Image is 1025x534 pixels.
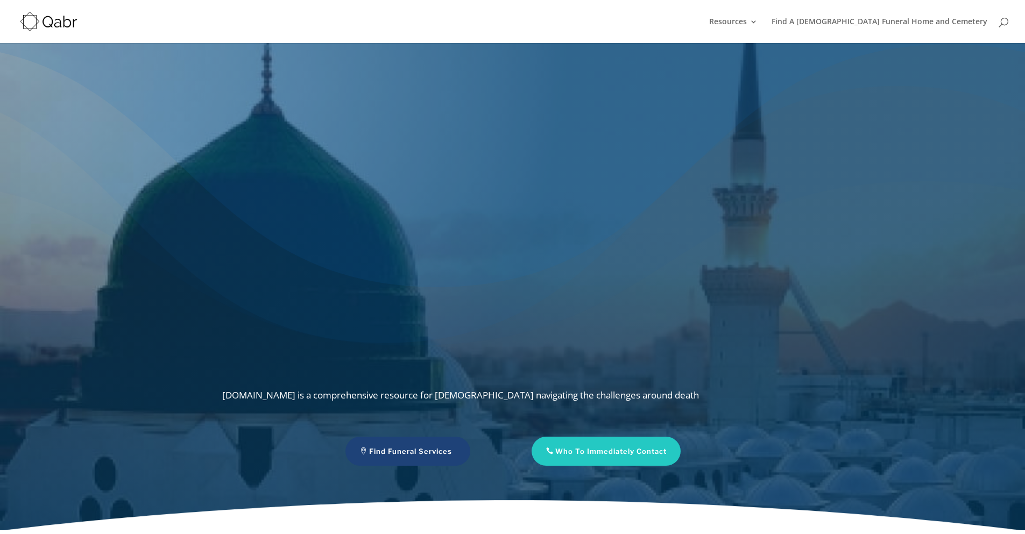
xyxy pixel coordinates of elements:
[18,10,79,33] img: Qabr
[709,18,758,43] a: Resources
[532,437,681,466] a: Who To Immediately Contact
[345,437,470,466] a: Find Funeral Services
[772,18,987,43] a: Find A [DEMOGRAPHIC_DATA] Funeral Home and Cemetery
[222,389,699,401] span: [DOMAIN_NAME] is a comprehensive resource for [DEMOGRAPHIC_DATA] navigating the challenges around...
[222,111,653,387] h1: Truly, to [DEMOGRAPHIC_DATA] we belong and truly to Him we shall return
